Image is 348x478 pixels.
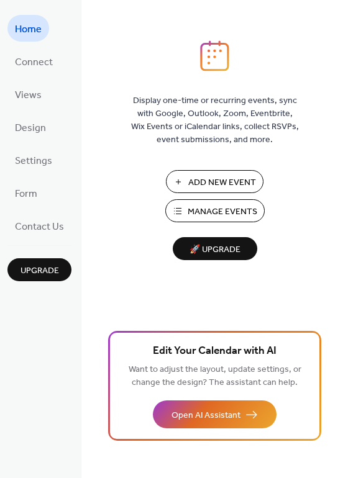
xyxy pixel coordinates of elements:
[188,205,257,219] span: Manage Events
[153,400,277,428] button: Open AI Assistant
[7,212,71,239] a: Contact Us
[15,217,64,237] span: Contact Us
[7,48,60,74] a: Connect
[188,176,256,189] span: Add New Event
[15,151,52,171] span: Settings
[7,147,60,173] a: Settings
[153,343,277,360] span: Edit Your Calendar with AI
[200,40,229,71] img: logo_icon.svg
[166,170,263,193] button: Add New Event
[15,86,42,105] span: Views
[7,81,49,107] a: Views
[7,258,71,281] button: Upgrade
[172,409,240,422] span: Open AI Assistant
[21,264,59,277] span: Upgrade
[165,199,265,222] button: Manage Events
[7,114,53,140] a: Design
[15,20,42,39] span: Home
[7,179,45,206] a: Form
[15,53,53,72] span: Connect
[7,15,49,42] a: Home
[129,361,301,391] span: Want to adjust the layout, update settings, or change the design? The assistant can help.
[131,94,299,147] span: Display one-time or recurring events, sync with Google, Outlook, Zoom, Eventbrite, Wix Events or ...
[180,241,250,258] span: 🚀 Upgrade
[15,119,46,138] span: Design
[15,184,37,204] span: Form
[173,237,257,260] button: 🚀 Upgrade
